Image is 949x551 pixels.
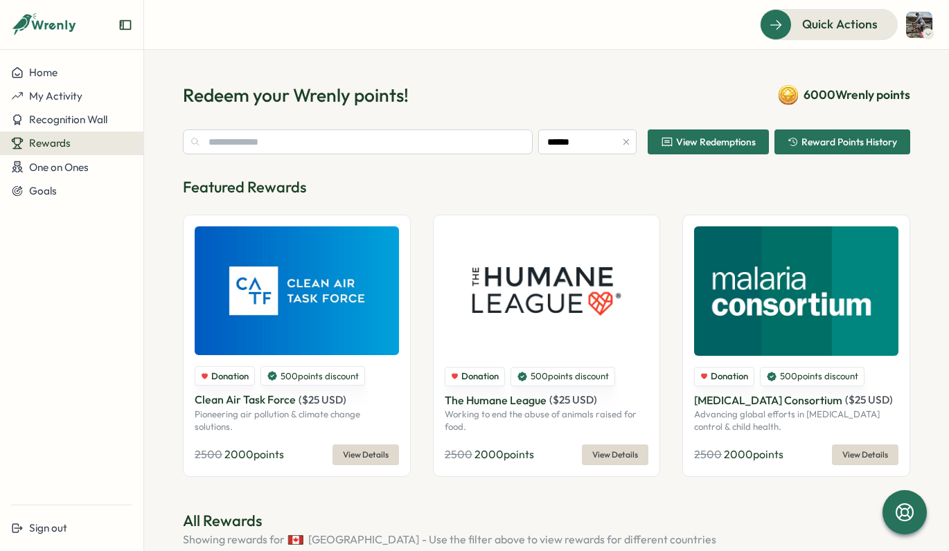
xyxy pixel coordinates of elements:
span: - Use the filter above to view rewards for different countries [422,531,716,548]
span: Reward Points History [801,137,897,147]
span: Quick Actions [802,15,878,33]
p: Working to end the abuse of animals raised for food. [445,408,649,433]
span: 2500 [694,447,722,461]
div: 500 points discount [511,367,615,386]
span: View Details [592,445,638,464]
img: Clean Air Task Force [195,226,399,355]
span: 2000 points [724,447,783,461]
span: [GEOGRAPHIC_DATA] [308,531,419,548]
button: Reward Points History [774,129,910,154]
p: The Humane League [445,392,547,409]
img: The Humane League [445,226,649,356]
p: Pioneering air pollution & climate change solutions. [195,408,399,433]
span: Donation [461,370,499,383]
p: Clean Air Task Force [195,391,296,408]
h1: Redeem your Wrenly points! [183,83,409,107]
span: View Details [343,445,389,464]
button: View Details [582,444,648,465]
button: View Details [332,444,399,465]
p: Advancing global efforts in [MEDICAL_DATA] control & child health. [694,408,898,433]
span: View Details [842,445,888,464]
button: View Redemptions [648,129,769,154]
span: Sign out [29,521,67,534]
p: All Rewards [183,510,910,532]
span: Donation [211,370,249,383]
div: 500 points discount [260,366,365,386]
img: Canada [287,532,304,548]
img: Hannan Abdi [906,12,932,38]
span: Rewards [29,136,71,150]
button: View Details [832,444,898,465]
span: Showing rewards for [183,531,285,548]
span: One on Ones [29,161,89,174]
span: 2000 points [224,447,284,461]
span: Donation [711,370,748,383]
span: View Redemptions [676,137,756,147]
p: Featured Rewards [183,177,910,198]
span: 2000 points [474,447,534,461]
span: Home [29,66,57,79]
span: ( $ 25 USD ) [845,393,893,406]
div: 500 points discount [760,367,864,386]
span: 2500 [195,447,222,461]
span: Goals [29,184,57,197]
span: My Activity [29,89,82,102]
span: 2500 [445,447,472,461]
button: Quick Actions [760,9,898,39]
span: ( $ 25 USD ) [549,393,597,406]
span: 6000 Wrenly points [804,86,910,104]
span: ( $ 25 USD ) [299,393,346,406]
span: Recognition Wall [29,113,107,126]
img: Malaria Consortium [694,226,898,356]
button: Expand sidebar [118,18,132,32]
p: [MEDICAL_DATA] Consortium [694,392,842,409]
